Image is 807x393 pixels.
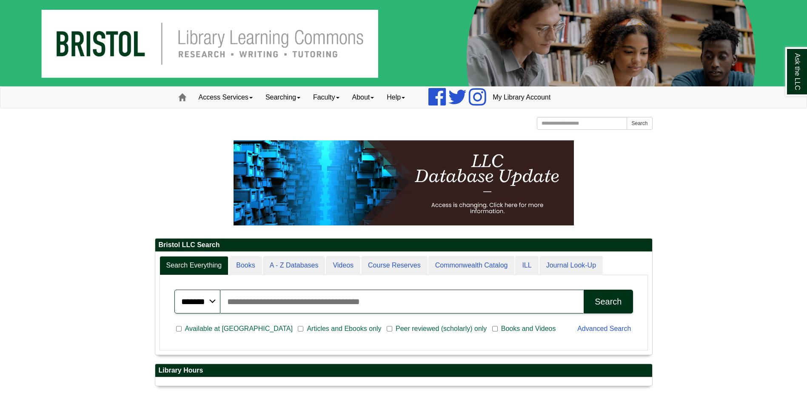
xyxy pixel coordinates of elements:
[259,87,307,108] a: Searching
[176,325,182,333] input: Available at [GEOGRAPHIC_DATA]
[182,324,296,334] span: Available at [GEOGRAPHIC_DATA]
[387,325,392,333] input: Peer reviewed (scholarly) only
[577,325,631,332] a: Advanced Search
[380,87,411,108] a: Help
[307,87,346,108] a: Faculty
[229,256,262,275] a: Books
[263,256,325,275] a: A - Z Databases
[498,324,559,334] span: Books and Videos
[584,290,633,313] button: Search
[492,325,498,333] input: Books and Videos
[346,87,381,108] a: About
[303,324,385,334] span: Articles and Ebooks only
[361,256,428,275] a: Course Reserves
[192,87,259,108] a: Access Services
[160,256,229,275] a: Search Everything
[515,256,538,275] a: ILL
[627,117,652,130] button: Search
[234,140,574,225] img: HTML tutorial
[595,297,622,307] div: Search
[326,256,360,275] a: Videos
[486,87,557,108] a: My Library Account
[155,364,652,377] h2: Library Hours
[539,256,603,275] a: Journal Look-Up
[155,239,652,252] h2: Bristol LLC Search
[392,324,490,334] span: Peer reviewed (scholarly) only
[428,256,515,275] a: Commonwealth Catalog
[298,325,303,333] input: Articles and Ebooks only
